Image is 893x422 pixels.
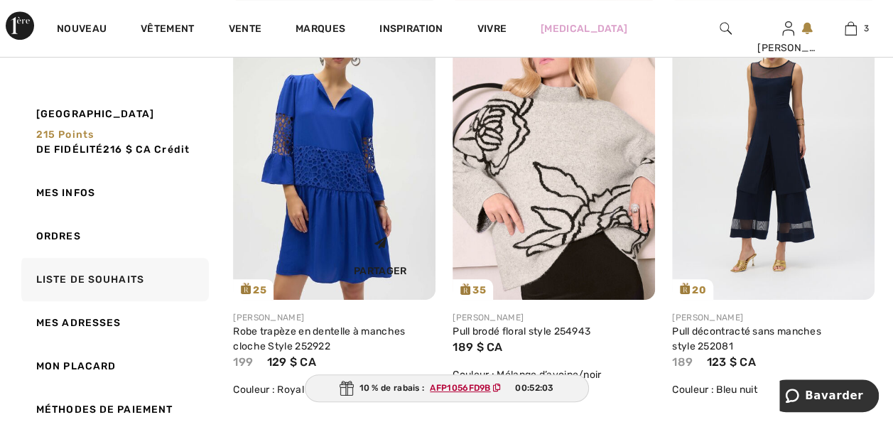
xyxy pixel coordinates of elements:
div: [PERSON_NAME] [757,40,818,55]
div: [PERSON_NAME] [233,311,435,324]
div: [PERSON_NAME] [453,311,655,324]
span: 215 points [36,129,94,141]
span: Inspiration [379,23,443,38]
span: 216 $ CA Crédit [103,144,190,156]
span: 3 [864,22,869,35]
span: 00:52:03 [515,382,553,394]
span: 129 $ CA [266,355,315,369]
div: Couleur : Bleu nuit [672,382,875,397]
img: Rechercher sur le site Web [720,20,732,37]
img: 1ère Avenue [6,11,34,40]
a: Vêtement [141,23,194,38]
a: Robe trapèze en dentelle à manches cloche Style 252922 [233,325,405,352]
iframe: Opens a widget where you can chat to one of our agents [779,379,879,415]
img: Mes infos [782,20,794,37]
a: Marques [296,23,345,38]
a: Nouveau [57,23,107,38]
ins: AFP1056FD9B [430,383,490,393]
a: Mes adresses [18,301,209,345]
span: 199 [233,355,253,369]
a: Mes infos [18,171,209,215]
span: 189 $ CA [453,340,502,354]
a: [MEDICAL_DATA] [541,21,627,36]
font: 10 % de rabais : [359,382,424,394]
span: 123 $ CA [706,355,755,369]
a: Sign In [782,21,794,35]
span: [GEOGRAPHIC_DATA] [36,107,154,121]
font: Partager [366,257,394,286]
a: Pull décontracté sans manches style 252081 [672,325,821,352]
div: Couleur : Royal Sapphire 163 [233,382,435,397]
a: Ordres [18,215,209,258]
div: Couleur : Mélange d’avoine/noir [453,367,655,382]
a: Vente [229,23,262,38]
img: Mon sac [845,20,857,37]
div: [PERSON_NAME] [672,311,875,324]
a: Mon placard [18,345,209,388]
font: de fidélité [36,129,190,156]
a: Vivre [477,21,507,36]
span: 189 [672,355,693,369]
a: 3 [820,20,881,37]
a: Liste de souhaits [18,258,209,301]
img: Gift.svg [339,381,353,396]
a: Pull brodé floral style 254943 [453,325,590,337]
